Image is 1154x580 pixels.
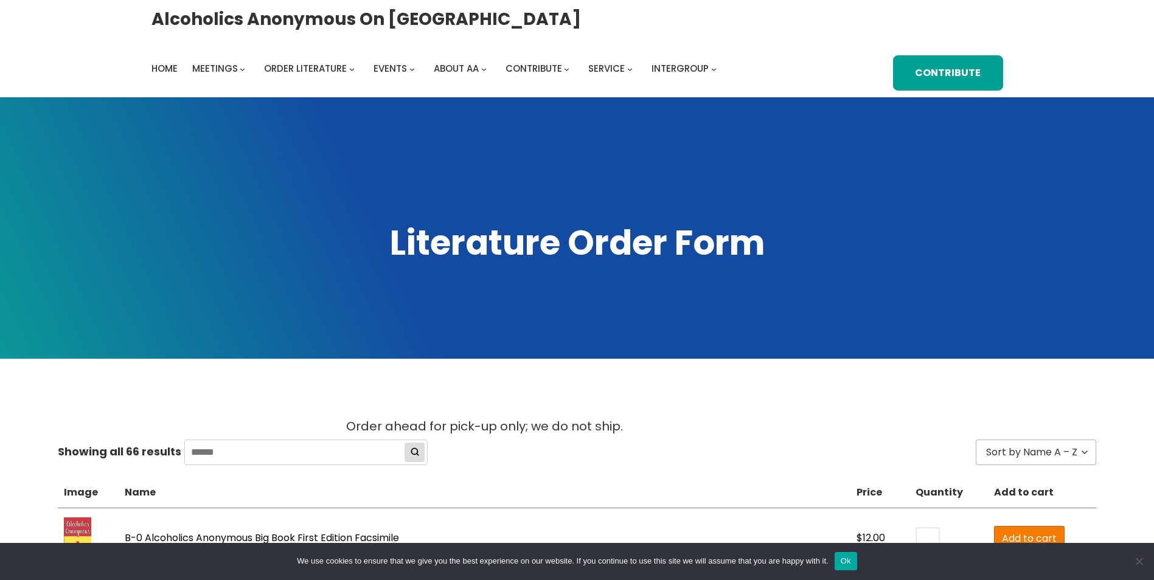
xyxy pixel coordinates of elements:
[994,486,1054,499] span: Add to cart
[893,55,1003,91] a: Contribute
[374,60,407,77] a: Events
[264,62,347,75] span: Order Literature
[64,517,91,559] img: B-0 Alcoholics Anonymous Big Book First Edition Facsimile
[64,486,98,499] span: Image
[1002,531,1057,546] span: Add to cart
[481,66,487,71] button: About AA submenu
[588,60,625,77] a: Service
[863,531,885,545] span: 12.00
[835,552,857,570] button: Ok
[564,66,569,71] button: Contribute submenu
[994,526,1065,550] a: Add to cart
[506,62,562,75] span: Contribute
[1133,555,1145,567] span: No
[857,486,882,499] span: Price
[151,60,721,77] nav: Intergroup
[506,60,562,77] a: Contribute
[916,486,963,499] span: Quantity
[192,62,238,75] span: Meetings
[58,442,181,461] span: Showing all 66 results
[151,62,178,75] span: Home
[125,531,399,545] a: B-0 Alcoholics Anonymous Big Book First Edition Facsimile
[374,62,407,75] span: Events
[652,62,709,75] span: Intergroup
[857,531,863,545] span: $
[125,486,156,499] span: Name
[297,555,828,567] span: We use cookies to ensure that we give you the best experience on our website. If you continue to ...
[240,66,245,71] button: Meetings submenu
[151,4,581,34] a: Alcoholics Anonymous on [GEOGRAPHIC_DATA]
[627,66,633,71] button: Service submenu
[986,444,1077,461] span: Sort by Name A – Z
[652,60,709,77] a: Intergroup
[434,62,479,75] span: About AA
[711,66,717,71] button: Intergroup submenu
[349,66,355,71] button: Order Literature submenu
[346,416,808,437] p: Order ahead for pick-up only; we do not ship.
[434,60,479,77] a: About AA
[151,220,1003,266] h1: Literature Order Form
[588,62,625,75] span: Service
[192,60,238,77] a: Meetings
[409,66,415,71] button: Events submenu
[151,60,178,77] a: Home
